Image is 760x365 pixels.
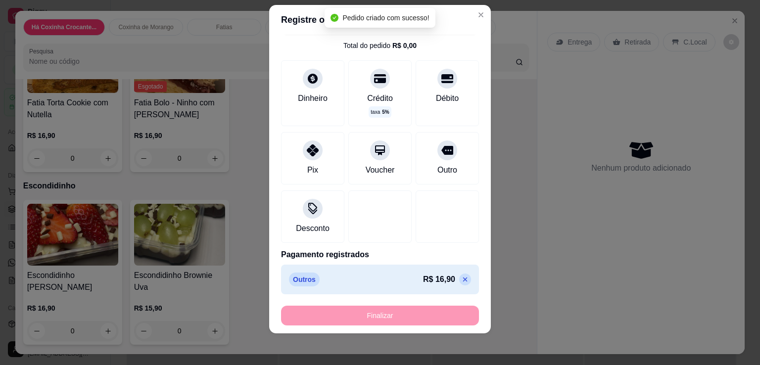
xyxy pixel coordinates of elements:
div: Voucher [366,164,395,176]
div: R$ 0,00 [392,41,417,50]
p: Pagamento registrados [281,249,479,261]
span: check-circle [331,14,338,22]
p: R$ 16,90 [423,274,455,285]
div: Outro [437,164,457,176]
span: 5 % [382,108,389,116]
button: Close [473,7,489,23]
div: Total do pedido [343,41,417,50]
div: Crédito [367,92,393,104]
div: Pix [307,164,318,176]
p: taxa [371,108,389,116]
header: Registre o pagamento do pedido [269,5,491,35]
span: Pedido criado com sucesso! [342,14,429,22]
div: Dinheiro [298,92,328,104]
p: Outros [289,273,320,286]
div: Débito [436,92,459,104]
div: Desconto [296,223,330,234]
